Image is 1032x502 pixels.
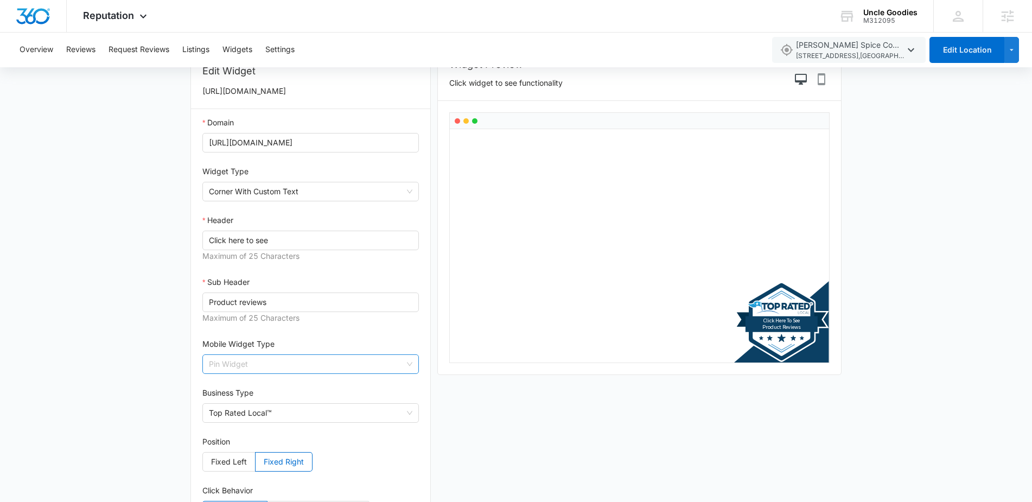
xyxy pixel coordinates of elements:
[202,293,419,312] input: Sub Header
[202,133,419,152] input: Domain
[222,33,252,67] button: Widgets
[83,10,134,21] span: Reputation
[66,33,95,67] button: Reviews
[202,85,419,97] p: [URL][DOMAIN_NAME]
[202,338,275,350] label: Mobile Widget Type
[202,231,419,250] input: Header
[182,33,209,67] button: Listings
[202,436,230,448] label: Position
[202,485,253,497] label: Click Behavior
[772,37,926,63] button: [PERSON_NAME] Spice Company[STREET_ADDRESS],[GEOGRAPHIC_DATA],GA
[796,39,904,61] span: [PERSON_NAME] Spice Company
[264,457,304,466] span: Fixed Right
[863,17,918,24] div: account id
[202,387,253,399] label: Business Type
[202,276,250,288] label: Sub Header
[449,112,830,363] div: Desktop Preview
[202,63,419,79] h1: Edit Widget
[109,33,169,67] button: Request Reviews
[209,182,412,201] span: Corner With Custom Text
[763,317,800,324] tspan: Click here to see
[202,166,249,177] label: Widget Type
[202,250,419,263] div: Maximum of 25 Characters
[796,51,904,61] span: [STREET_ADDRESS] , [GEOGRAPHIC_DATA] , GA
[929,37,1004,63] button: Edit Location
[449,77,563,89] p: Click widget to see functionality
[762,324,801,331] tspan: Product reviews
[20,33,53,67] button: Overview
[202,214,233,226] label: Header
[813,71,830,89] button: Phone Preview
[211,457,247,466] span: Fixed Left
[792,71,809,89] button: Desktop Preview
[202,117,234,129] label: Domain
[202,312,419,325] div: Maximum of 25 Characters
[265,33,295,67] button: Settings
[209,355,412,373] span: Pin Widget
[863,8,918,17] div: account name
[209,404,412,422] span: Top Rated Local™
